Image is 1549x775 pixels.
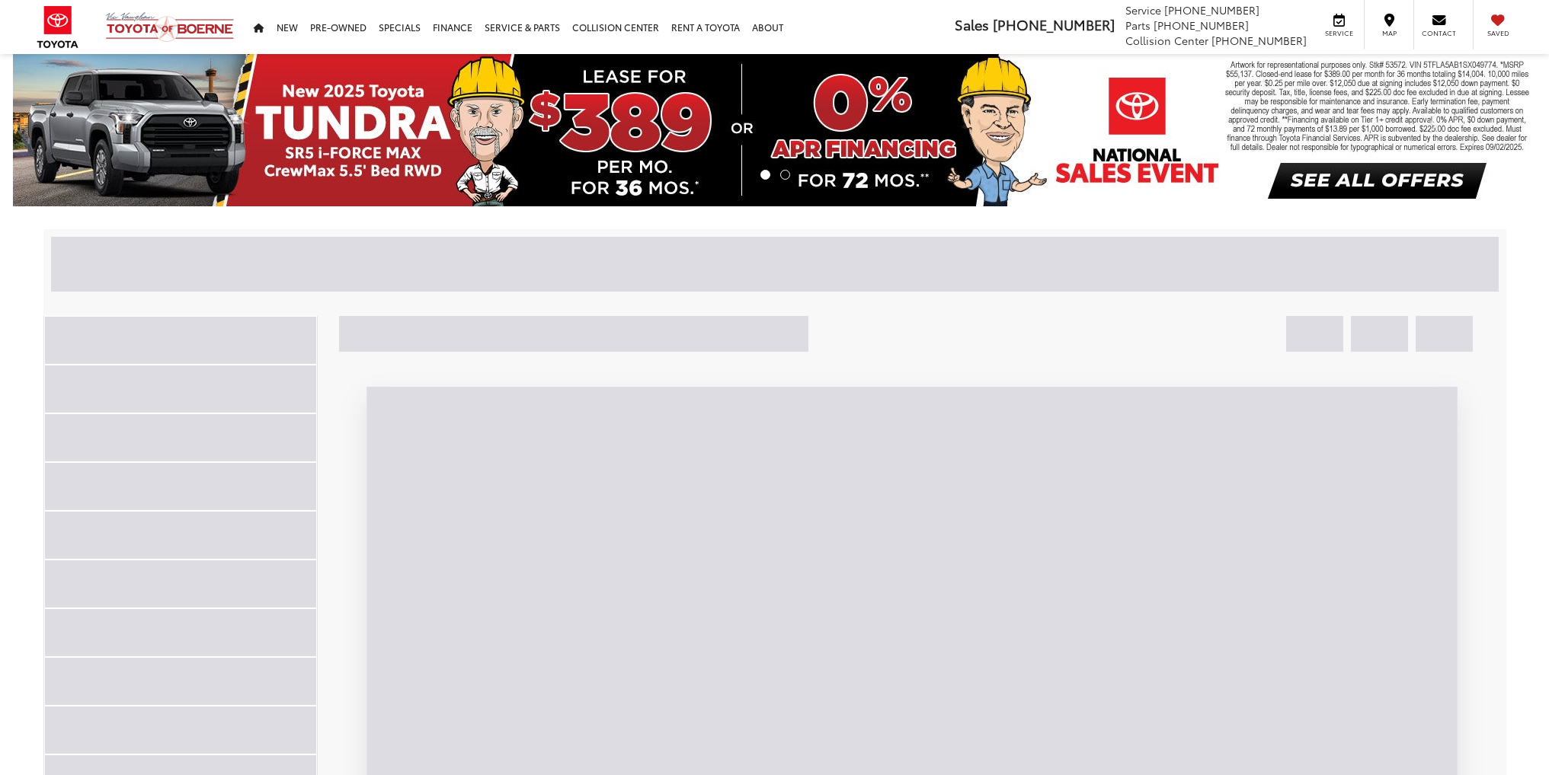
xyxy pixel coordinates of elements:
img: New 2025 Toyota Tundra [13,54,1537,206]
span: [PHONE_NUMBER] [993,14,1115,34]
span: [PHONE_NUMBER] [1164,2,1259,18]
span: Map [1372,28,1406,38]
span: Collision Center [1125,33,1208,48]
span: Sales [955,14,989,34]
span: [PHONE_NUMBER] [1154,18,1249,33]
span: Parts [1125,18,1151,33]
span: Saved [1481,28,1515,38]
img: Vic Vaughan Toyota of Boerne [105,11,235,43]
span: Service [1125,2,1161,18]
span: Service [1322,28,1356,38]
span: [PHONE_NUMBER] [1211,33,1307,48]
span: Contact [1422,28,1456,38]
